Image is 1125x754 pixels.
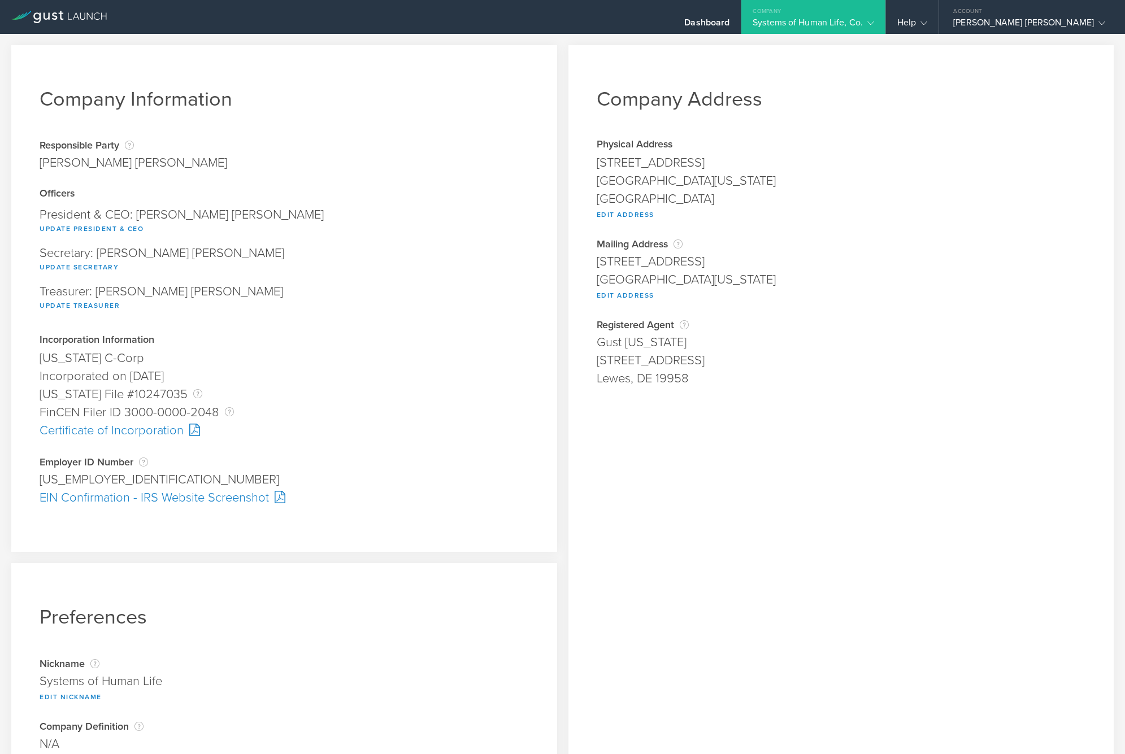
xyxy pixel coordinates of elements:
div: Employer ID Number [40,456,529,468]
div: Mailing Address [597,238,1086,250]
div: President & CEO: [PERSON_NAME] [PERSON_NAME] [40,203,529,241]
div: Responsible Party [40,140,227,151]
h1: Preferences [40,605,529,629]
button: Update President & CEO [40,222,144,236]
div: [US_STATE] File #10247035 [40,385,529,403]
div: Officers [40,189,529,200]
div: Incorporation Information [40,335,529,346]
div: Systems of Human Life [40,672,529,690]
div: [US_STATE] C-Corp [40,349,529,367]
div: [GEOGRAPHIC_DATA][US_STATE] [597,271,1086,289]
h1: Company Address [597,87,1086,111]
div: Physical Address [597,140,1086,151]
div: FinCEN Filer ID 3000-0000-2048 [40,403,529,421]
div: Registered Agent [597,319,1086,330]
div: Certificate of Incorporation [40,421,529,439]
div: Systems of Human Life, Co. [753,17,874,34]
div: Dashboard [684,17,729,34]
button: Edit Address [597,289,654,302]
div: Lewes, DE 19958 [597,369,1086,387]
div: [STREET_ADDRESS] [597,351,1086,369]
div: Gust [US_STATE] [597,333,1086,351]
div: Incorporated on [DATE] [40,367,529,385]
div: [GEOGRAPHIC_DATA][US_STATE] [597,172,1086,190]
div: [GEOGRAPHIC_DATA] [597,190,1086,208]
div: Secretary: [PERSON_NAME] [PERSON_NAME] [40,241,529,280]
div: [STREET_ADDRESS] [597,252,1086,271]
button: Edit Address [597,208,654,221]
div: Treasurer: [PERSON_NAME] [PERSON_NAME] [40,280,529,318]
div: [US_EMPLOYER_IDENTIFICATION_NUMBER] [40,470,529,489]
div: Help [897,17,927,34]
button: Update Secretary [40,260,119,274]
iframe: Chat Widget [1068,700,1125,754]
div: [STREET_ADDRESS] [597,154,1086,172]
h1: Company Information [40,87,529,111]
div: N/A [40,735,529,753]
div: Nickname [40,658,529,669]
div: Company Definition [40,721,529,732]
div: [PERSON_NAME] [PERSON_NAME] [953,17,1105,34]
div: [PERSON_NAME] [PERSON_NAME] [40,154,227,172]
button: Update Treasurer [40,299,120,312]
div: EIN Confirmation - IRS Website Screenshot [40,489,529,507]
button: Edit Nickname [40,690,102,704]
